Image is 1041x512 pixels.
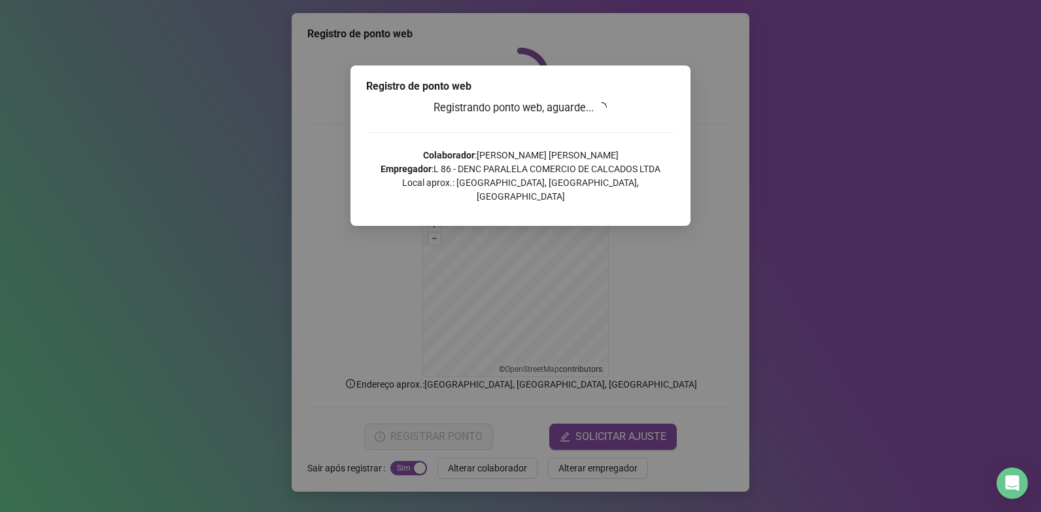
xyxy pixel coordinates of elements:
[423,150,475,160] strong: Colaborador
[595,101,609,115] span: loading
[366,149,675,204] p: : [PERSON_NAME] [PERSON_NAME] : L 86 - DENC PARALELA COMERCIO DE CALCADOS LTDA Local aprox.: [GEO...
[366,100,675,117] h3: Registrando ponto web, aguarde...
[997,467,1028,499] div: Open Intercom Messenger
[381,164,432,174] strong: Empregador
[366,79,675,94] div: Registro de ponto web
